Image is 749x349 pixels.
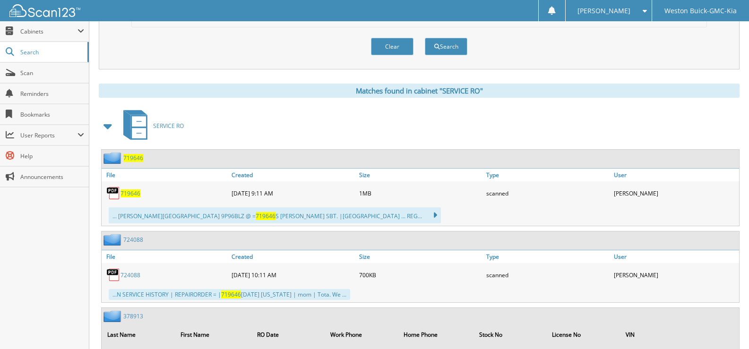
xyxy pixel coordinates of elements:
a: SERVICE RO [118,107,184,145]
span: Weston Buick-GMC-Kia [664,8,737,14]
th: License No [547,325,620,344]
div: scanned [484,184,611,203]
span: Scan [20,69,84,77]
img: PDF.png [106,186,121,200]
a: Size [357,250,484,263]
span: Search [20,48,83,56]
a: 378913 [123,312,143,320]
img: folder2.png [103,152,123,164]
div: ...N SERVICE HISTORY | REPAIRORDER = | [DATE] [US_STATE] | mom | Tota. We ... [109,289,350,300]
th: RO Date [252,325,325,344]
span: Bookmarks [20,111,84,119]
a: User [611,250,739,263]
img: folder2.png [103,234,123,246]
th: Home Phone [399,325,473,344]
th: First Name [176,325,251,344]
span: Reminders [20,90,84,98]
img: PDF.png [106,268,121,282]
th: Last Name [103,325,175,344]
a: Created [229,250,357,263]
a: Size [357,169,484,181]
a: 719646 [121,189,140,197]
span: User Reports [20,131,77,139]
span: Announcements [20,173,84,181]
th: Work Phone [326,325,398,344]
span: 719646 [256,212,275,220]
div: [DATE] 10:11 AM [229,265,357,284]
span: Cabinets [20,27,77,35]
div: [DATE] 9:11 AM [229,184,357,203]
a: 724088 [123,236,143,244]
img: folder2.png [103,310,123,322]
div: 1MB [357,184,484,203]
div: ... [PERSON_NAME][GEOGRAPHIC_DATA] 9P96BLZ @ = S [PERSON_NAME] SBT. |[GEOGRAPHIC_DATA] ... REG... [109,207,441,223]
a: Type [484,169,611,181]
div: Matches found in cabinet "SERVICE RO" [99,84,740,98]
a: Created [229,169,357,181]
span: Help [20,152,84,160]
div: 700KB [357,265,484,284]
a: 719646 [123,154,143,162]
th: VIN [621,325,738,344]
a: 724088 [121,271,140,279]
img: scan123-logo-white.svg [9,4,80,17]
button: Clear [371,38,413,55]
span: SERVICE RO [153,122,184,130]
th: Stock No [474,325,546,344]
a: Type [484,250,611,263]
a: User [611,169,739,181]
div: [PERSON_NAME] [611,265,739,284]
span: [PERSON_NAME] [577,8,630,14]
span: 719646 [221,290,241,298]
button: Search [425,38,467,55]
a: File [102,250,229,263]
a: File [102,169,229,181]
div: [PERSON_NAME] [611,184,739,203]
div: scanned [484,265,611,284]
